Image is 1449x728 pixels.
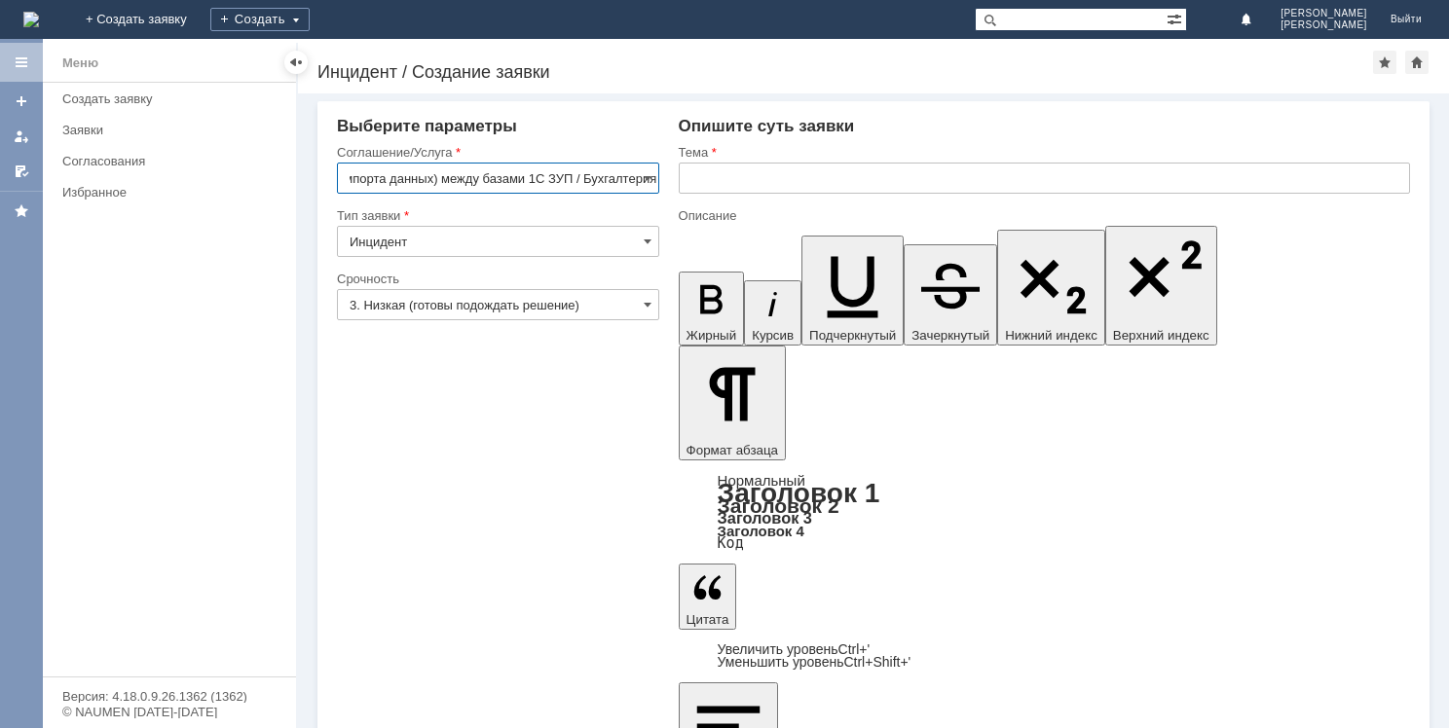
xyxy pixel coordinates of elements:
div: Версия: 4.18.0.9.26.1362 (1362) [62,690,277,703]
div: Добавить в избранное [1373,51,1396,74]
button: Нижний индекс [997,230,1105,346]
div: Избранное [62,185,263,200]
a: Мои заявки [6,121,37,152]
div: Соглашение/Услуга [337,146,655,159]
span: Жирный [687,328,737,343]
button: Формат абзаца [679,346,786,460]
button: Жирный [679,272,745,346]
span: [PERSON_NAME] [1281,8,1367,19]
span: Формат абзаца [687,443,778,457]
button: Цитата [679,564,737,630]
a: Заголовок 4 [718,523,804,539]
a: Нормальный [718,472,805,489]
a: Согласования [55,146,292,176]
div: Меню [62,52,98,75]
a: Заголовок 1 [718,478,880,508]
button: Подчеркнутый [801,236,904,346]
span: Ctrl+' [838,641,871,657]
div: Заявки [62,123,284,137]
span: Зачеркнутый [911,328,989,343]
span: Расширенный поиск [1167,9,1186,27]
span: Нижний индекс [1005,328,1097,343]
div: Сделать домашней страницей [1405,51,1429,74]
button: Курсив [744,280,801,346]
a: Перейти на домашнюю страницу [23,12,39,27]
div: Тип заявки [337,209,655,222]
a: Заголовок 2 [718,494,839,517]
div: © NAUMEN [DATE]-[DATE] [62,706,277,718]
a: Код [718,534,744,552]
a: Increase [718,641,871,657]
span: Цитата [687,612,729,627]
span: [PERSON_NAME] [1281,19,1367,31]
span: Опишите суть заявки [679,117,855,135]
span: Подчеркнутый [809,328,896,343]
a: Создать заявку [55,84,292,114]
div: Создать заявку [62,91,284,106]
div: Цитата [679,643,1410,669]
a: Создать заявку [6,86,37,117]
span: Курсив [752,328,794,343]
span: Ctrl+Shift+' [843,654,910,670]
a: Заявки [55,115,292,145]
div: Срочность [337,273,655,285]
a: Мои согласования [6,156,37,187]
span: Верхний индекс [1113,328,1209,343]
a: Заголовок 3 [718,509,812,527]
div: Скрыть меню [284,51,308,74]
div: Создать [210,8,310,31]
span: Выберите параметры [337,117,517,135]
div: Инцидент / Создание заявки [317,62,1373,82]
button: Зачеркнутый [904,244,997,346]
a: Decrease [718,654,911,670]
div: Формат абзаца [679,474,1410,550]
div: Согласования [62,154,284,168]
div: Описание [679,209,1406,222]
div: Тема [679,146,1406,159]
button: Верхний индекс [1105,226,1217,346]
img: logo [23,12,39,27]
